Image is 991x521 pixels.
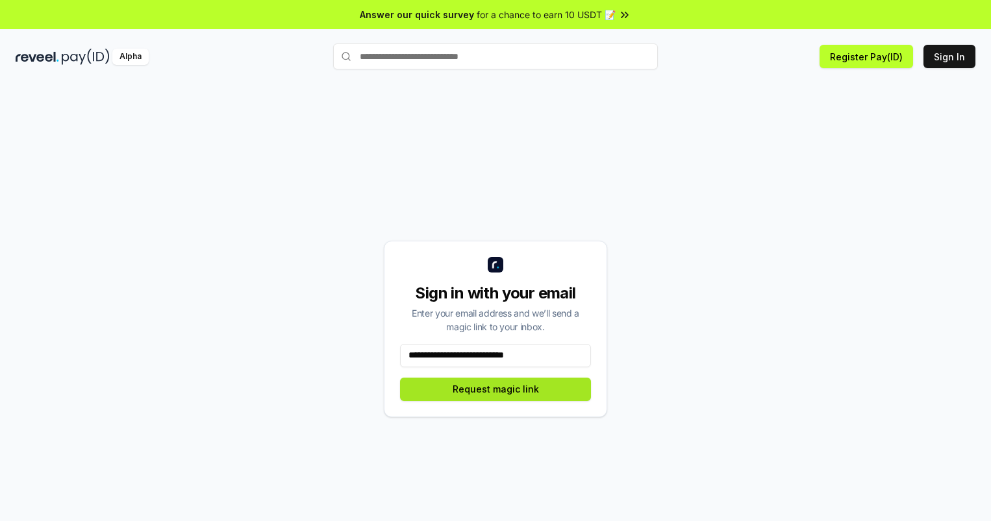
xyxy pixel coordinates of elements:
img: logo_small [488,257,503,273]
span: for a chance to earn 10 USDT 📝 [477,8,616,21]
button: Sign In [923,45,975,68]
img: pay_id [62,49,110,65]
div: Alpha [112,49,149,65]
div: Sign in with your email [400,283,591,304]
img: reveel_dark [16,49,59,65]
button: Request magic link [400,378,591,401]
span: Answer our quick survey [360,8,474,21]
div: Enter your email address and we’ll send a magic link to your inbox. [400,306,591,333]
button: Register Pay(ID) [820,45,913,68]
